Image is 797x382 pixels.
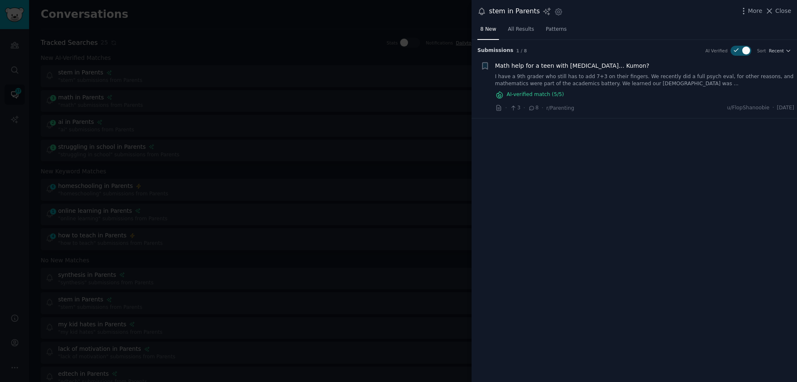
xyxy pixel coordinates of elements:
[546,26,567,33] span: Patterns
[480,26,496,33] span: 8 New
[477,23,499,40] a: 8 New
[523,104,525,112] span: ·
[505,23,537,40] a: All Results
[528,104,538,112] span: 8
[739,7,763,15] button: More
[769,48,784,54] span: Recent
[507,91,564,99] span: AI-verified match ( 5 /5)
[516,48,527,53] span: 1 / 8
[727,104,770,112] span: u/FlopShanoobie
[495,73,795,88] a: I have a 9th grader who still has to add 7+3 on their fingers. We recently did a full psych eval,...
[777,104,794,112] span: [DATE]
[505,104,507,112] span: ·
[495,62,650,70] a: Math help for a teen with [MEDICAL_DATA]... Kumon?
[775,7,791,15] span: Close
[765,7,791,15] button: Close
[489,6,540,17] div: stem in Parents
[510,104,520,112] span: 3
[748,7,763,15] span: More
[705,48,727,54] div: AI Verified
[769,48,791,54] button: Recent
[543,23,570,40] a: Patterns
[542,104,543,112] span: ·
[757,48,766,54] div: Sort
[477,47,513,54] span: Submission s
[508,26,534,33] span: All Results
[546,105,574,111] span: r/Parenting
[773,104,774,112] span: ·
